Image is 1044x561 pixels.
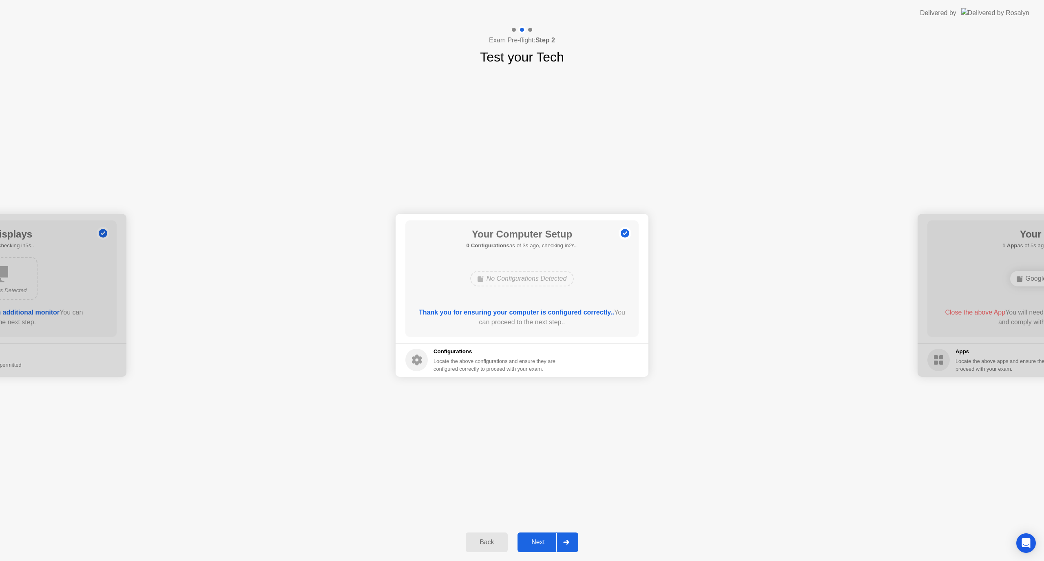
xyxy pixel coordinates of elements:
[467,242,509,249] b: 0 Configurations
[535,37,555,44] b: Step 2
[466,532,508,552] button: Back
[434,357,557,373] div: Locate the above configurations and ensure they are configured correctly to proceed with your exam.
[480,47,564,67] h1: Test your Tech
[419,309,614,316] b: Thank you for ensuring your computer is configured correctly..
[520,539,556,546] div: Next
[470,271,574,286] div: No Configurations Detected
[417,308,627,327] div: You can proceed to the next step..
[1016,533,1036,553] div: Open Intercom Messenger
[489,35,555,45] h4: Exam Pre-flight:
[434,348,557,356] h5: Configurations
[920,8,956,18] div: Delivered by
[518,532,578,552] button: Next
[467,242,578,250] h5: as of 3s ago, checking in2s..
[467,227,578,242] h1: Your Computer Setup
[468,539,505,546] div: Back
[961,8,1029,18] img: Delivered by Rosalyn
